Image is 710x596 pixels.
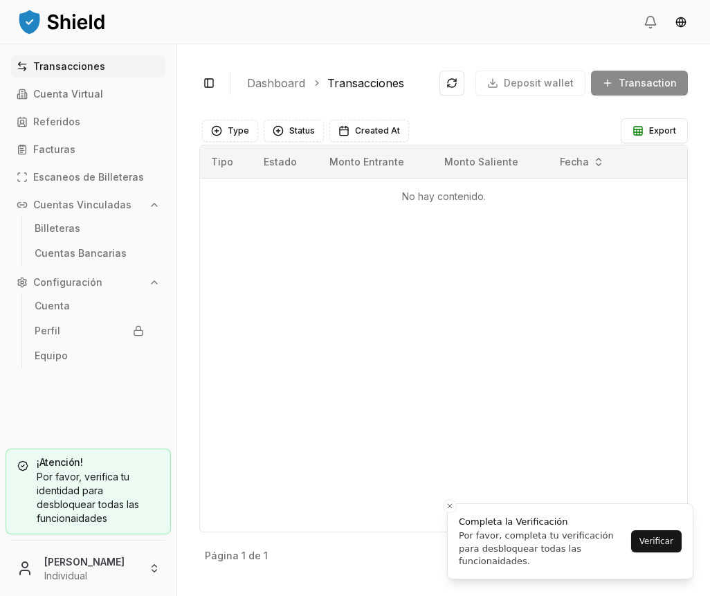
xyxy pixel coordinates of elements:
p: Cuentas Vinculadas [33,200,131,210]
p: Configuración [33,278,102,287]
a: Perfil [29,320,149,342]
p: Cuenta Virtual [33,89,103,99]
button: Fecha [554,151,610,173]
a: Billeteras [29,217,149,240]
button: Status [264,120,324,142]
p: Facturas [33,145,75,154]
button: Close toast [443,499,457,513]
img: ShieldPay Logo [17,8,107,35]
a: Transacciones [327,75,404,91]
nav: breadcrumb [247,75,428,91]
p: Referidos [33,117,80,127]
th: Tipo [200,145,253,179]
th: Estado [253,145,318,179]
th: Monto Saliente [433,145,547,179]
p: Individual [44,569,138,583]
p: Cuentas Bancarias [35,249,127,258]
button: Verificar [631,530,682,552]
p: Escaneos de Billeteras [33,172,144,182]
a: Cuentas Bancarias [29,242,149,264]
h5: ¡Atención! [17,458,159,467]
a: ¡Atención!Por favor, verifica tu identidad para desbloquear todas las funcionaidades [6,449,171,534]
button: Export [621,118,688,143]
a: Facturas [11,138,165,161]
p: Billeteras [35,224,80,233]
p: de [248,551,261,561]
a: Escaneos de Billeteras [11,166,165,188]
a: Transacciones [11,55,165,78]
a: Cuenta Virtual [11,83,165,105]
p: [PERSON_NAME] [44,554,138,569]
p: Cuenta [35,301,70,311]
div: Completa la Verificación [459,515,627,529]
p: Transacciones [33,62,105,71]
p: Página [205,551,239,561]
p: Perfil [35,326,60,336]
button: [PERSON_NAME]Individual [6,546,171,590]
p: 1 [242,551,246,561]
a: Equipo [29,345,149,367]
a: Dashboard [247,75,305,91]
button: Type [202,120,258,142]
p: Equipo [35,351,68,361]
div: Por favor, verifica tu identidad para desbloquear todas las funcionaidades [17,470,159,525]
button: Created At [329,120,409,142]
a: Referidos [11,111,165,133]
p: No hay contenido. [211,190,676,204]
button: Configuración [11,271,165,294]
th: Monto Entrante [318,145,433,179]
span: Created At [355,125,400,136]
div: Por favor, completa tu verificación para desbloquear todas las funcionaidades. [459,530,627,568]
button: Cuentas Vinculadas [11,194,165,216]
a: Cuenta [29,295,149,317]
p: 1 [264,551,268,561]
